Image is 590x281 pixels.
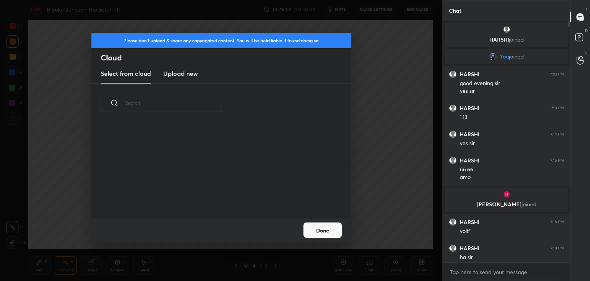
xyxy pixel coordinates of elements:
p: Chat [443,0,467,21]
img: default.png [449,218,457,226]
p: G [585,49,588,55]
div: 66.66 [460,166,564,174]
div: volt* [460,227,564,235]
div: 7:18 PM [550,246,564,251]
input: Search [125,87,222,119]
span: joined [509,54,524,60]
img: default.png [449,130,457,138]
span: joined [509,36,524,43]
div: 7:16 PM [550,158,564,163]
span: You [500,54,509,60]
div: grid [443,21,570,263]
div: yes sir [460,140,564,147]
span: joined [522,201,537,208]
img: 623a621541f14f35851c7a70e150ffbf.90840538_3 [503,191,510,198]
h6: HARSHI [460,71,479,78]
img: d89acffa0b7b45d28d6908ca2ce42307.jpg [489,53,497,60]
div: amp [460,174,564,181]
h2: Cloud [101,53,351,63]
h6: HARSHI [460,105,479,112]
h6: HARSHI [460,245,479,252]
div: 7:03 PM [550,72,564,77]
img: default.png [503,26,510,33]
button: Done [303,222,342,238]
h6: HARSHI [460,219,479,226]
h6: HARSHI [460,157,479,164]
p: [PERSON_NAME] [449,201,563,207]
div: Please don't upload & share any copyrighted content. You will be held liable if found doing so. [91,33,351,48]
h3: Select from cloud [101,69,151,78]
p: HARSHI [449,37,563,43]
div: good evening sir [460,80,564,87]
div: grid [91,121,342,218]
img: default.png [449,244,457,252]
div: ha sir [460,254,564,261]
p: T [585,6,588,12]
div: 7:11 PM [551,106,564,110]
p: D [585,28,588,33]
img: default.png [449,70,457,78]
div: yes sir [460,87,564,95]
h6: HARSHI [460,131,479,138]
img: default.png [449,157,457,164]
img: default.png [449,104,457,112]
h3: Upload new [163,69,198,78]
div: 7:16 PM [550,220,564,224]
div: 1.13 [460,114,564,121]
div: 7:14 PM [550,132,564,137]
